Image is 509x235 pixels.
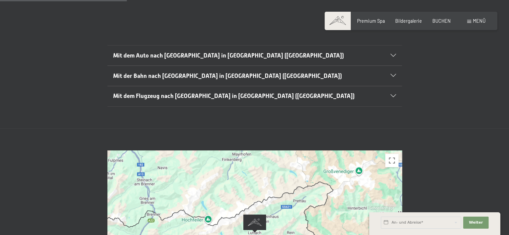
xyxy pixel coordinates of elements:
a: BUCHEN [432,18,451,24]
button: Vollbildansicht ein/aus [385,154,399,167]
button: Weiter [463,217,489,229]
span: Mit der Bahn nach [GEOGRAPHIC_DATA] in [GEOGRAPHIC_DATA] ([GEOGRAPHIC_DATA]) [113,73,342,79]
span: Schnellanfrage [369,206,394,210]
span: Mit dem Flugzeug nach [GEOGRAPHIC_DATA] in [GEOGRAPHIC_DATA] ([GEOGRAPHIC_DATA]) [113,93,355,99]
a: Bildergalerie [395,18,422,24]
span: Menü [473,18,486,24]
a: Premium Spa [357,18,385,24]
span: Mit dem Auto nach [GEOGRAPHIC_DATA] in [GEOGRAPHIC_DATA] ([GEOGRAPHIC_DATA]) [113,52,344,59]
div: Alpine Luxury SPA Resort SCHWARZENSTEIN [243,214,266,233]
span: Weiter [469,220,483,225]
